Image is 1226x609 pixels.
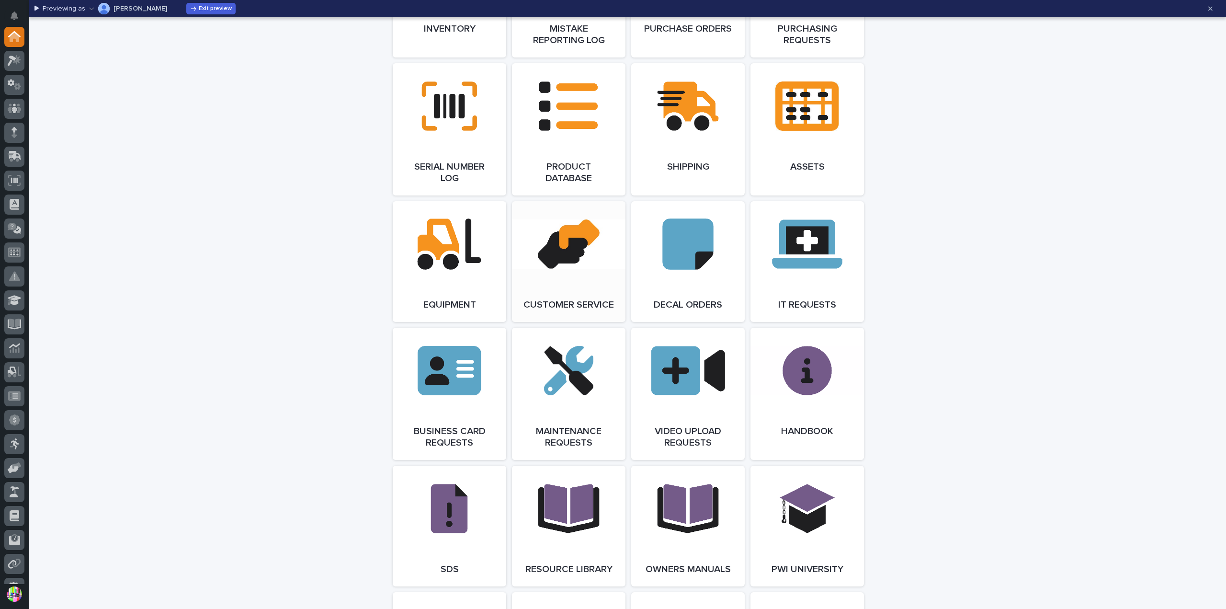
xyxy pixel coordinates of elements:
span: [DATE] [85,231,104,239]
div: Notifications [12,11,24,27]
a: Owners Manuals [631,466,745,586]
a: 🔗Onboarding Call [56,117,126,134]
a: Video Upload Requests [631,328,745,460]
a: Assets [750,63,864,195]
a: Serial Number Log [393,63,506,195]
a: SDS [393,466,506,586]
a: PWI University [750,466,864,586]
button: Notifications [4,6,24,26]
img: 4614488137333_bcb353cd0bb836b1afe7_72.png [20,148,37,165]
img: 1736555164131-43832dd5-751b-4058-ba23-39d91318e5a0 [19,206,27,213]
button: Spenser Yoder[PERSON_NAME] [89,1,167,16]
p: [PERSON_NAME] [114,5,167,12]
a: Powered byPylon [68,252,116,260]
div: 🔗 [60,122,68,129]
img: 1736555164131-43832dd5-751b-4058-ba23-39d91318e5a0 [10,148,27,165]
a: Equipment [393,201,506,322]
a: Decal Orders [631,201,745,322]
button: users-avatar [4,584,24,604]
img: 1736555164131-43832dd5-751b-4058-ba23-39d91318e5a0 [19,231,27,239]
a: Business Card Requests [393,328,506,460]
span: [DATE] [85,205,104,213]
p: How can we help? [10,53,174,69]
img: Brittany Wendell [10,222,25,237]
div: Past conversations [10,181,64,189]
img: Brittany [10,196,25,211]
a: Resource Library [512,466,625,586]
span: • [79,205,83,213]
img: Spenser Yoder [98,3,110,14]
button: See all [148,179,174,191]
span: • [79,231,83,239]
a: Handbook [750,328,864,460]
a: Customer Service [512,201,625,322]
a: Product Database [512,63,625,195]
span: Onboarding Call [69,121,122,130]
p: Previewing as [43,5,85,13]
button: Exit preview [186,3,236,14]
img: Stacker [10,9,29,28]
span: [PERSON_NAME] [30,205,78,213]
a: Maintenance Requests [512,328,625,460]
span: Pylon [95,253,116,260]
div: Start new chat [43,148,157,158]
span: Help Docs [19,121,52,130]
p: Welcome 👋 [10,38,174,53]
div: 📖 [10,122,17,129]
a: IT Requests [750,201,864,322]
span: Exit preview [199,6,232,11]
a: 📖Help Docs [6,117,56,134]
button: Start new chat [163,151,174,162]
a: Shipping [631,63,745,195]
div: We're offline, we will be back soon! [43,158,145,165]
span: [PERSON_NAME] [30,231,78,239]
